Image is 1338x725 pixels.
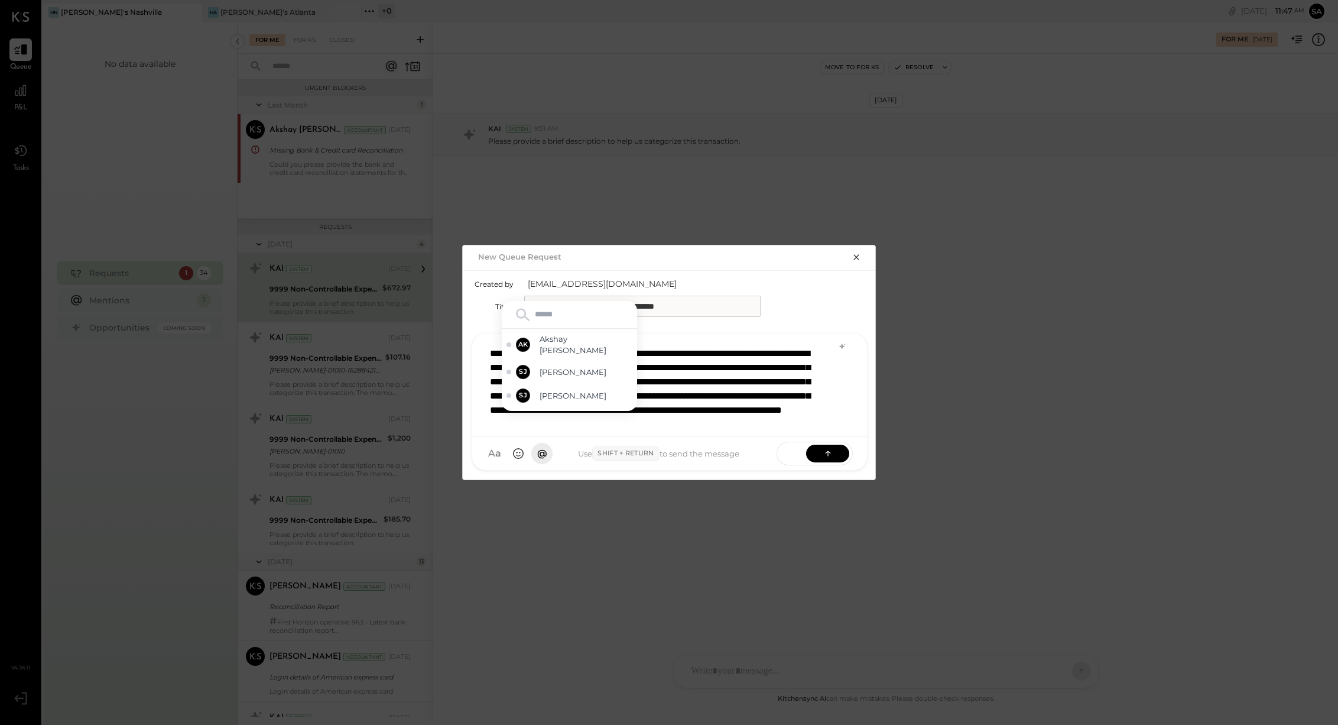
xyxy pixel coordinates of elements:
div: Use to send the message [553,446,765,461]
span: Akshay [PERSON_NAME] [540,334,632,355]
span: a [495,448,501,459]
div: Select Akshay koshti - Offline [502,329,637,360]
span: SJ [519,367,527,377]
span: AK [518,340,528,349]
span: @ [537,448,547,459]
button: @ [531,443,553,464]
div: Select Margi Gandhi - Offline [502,407,637,431]
label: Title [475,302,510,311]
div: Select Samantha Janco - Offline [502,384,637,407]
span: [EMAIL_ADDRESS][DOMAIN_NAME] [528,278,764,290]
span: SJ [519,391,527,400]
label: Created by [475,280,514,289]
h2: New Queue Request [478,252,561,261]
div: Select Samuel Jimenez - Offline [502,360,637,384]
span: [PERSON_NAME] [540,367,632,378]
span: [PERSON_NAME] [540,390,632,402]
span: Shift + Return [592,446,659,461]
span: SEND [777,438,806,468]
button: Aa [484,443,505,464]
